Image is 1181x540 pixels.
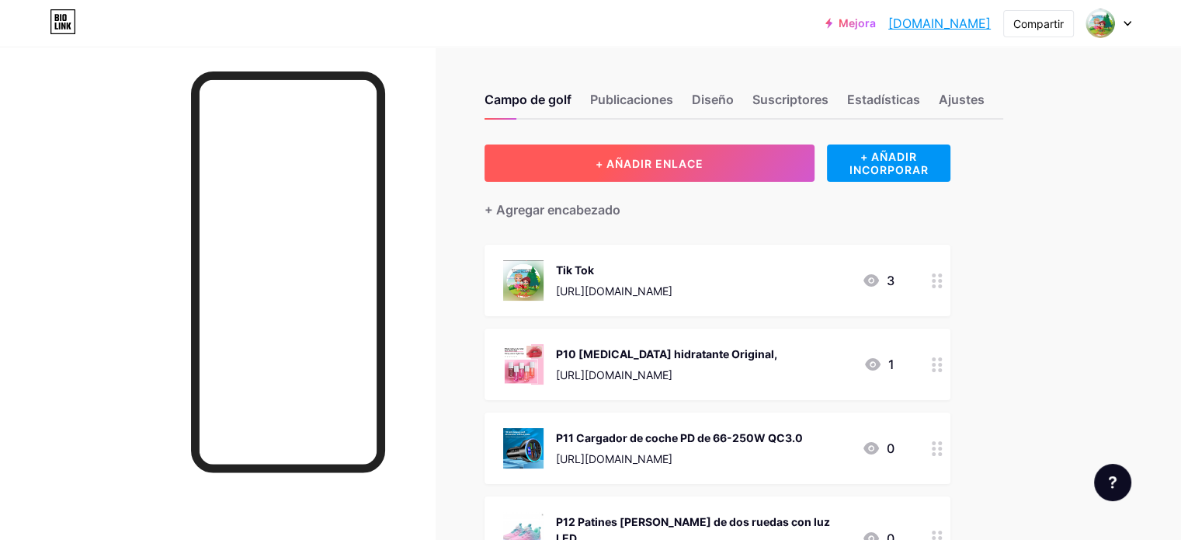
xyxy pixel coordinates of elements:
font: + AÑADIR INCORPORAR [849,150,928,176]
font: P10 [MEDICAL_DATA] hidratante Original, [556,347,777,361]
font: [DOMAIN_NAME] [888,16,991,31]
font: Mejora [839,16,876,30]
img: P10 Bálsamo labial hidratante Original, [503,344,544,385]
font: Ajustes [939,92,985,107]
font: 3 [887,273,894,288]
font: [URL][DOMAIN_NAME] [556,368,672,381]
a: [DOMAIN_NAME] [888,14,991,33]
font: [URL][DOMAIN_NAME] [556,452,672,465]
font: 1 [888,357,894,372]
font: 0 [887,441,894,456]
font: Publicaciones [590,92,673,107]
font: [URL][DOMAIN_NAME] [556,284,672,298]
font: + Agregar encabezado [485,202,620,218]
font: Compartir [1013,17,1064,30]
font: Tik Tok [556,263,594,277]
font: Estadísticas [847,92,920,107]
font: Suscriptores [752,92,828,107]
img: lucia01 [1085,9,1115,38]
font: + AÑADIR ENLACE [596,157,703,170]
font: P11 Cargador de coche PD de 66-250W QC3.0 [556,431,803,444]
img: P11 Cargador de coche PD de 66-250W QC3.0 [503,428,544,469]
img: Tik Tok [503,260,544,301]
button: + AÑADIR ENLACE [485,145,815,182]
font: Diseño [692,92,734,107]
font: Campo de golf [485,92,571,107]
